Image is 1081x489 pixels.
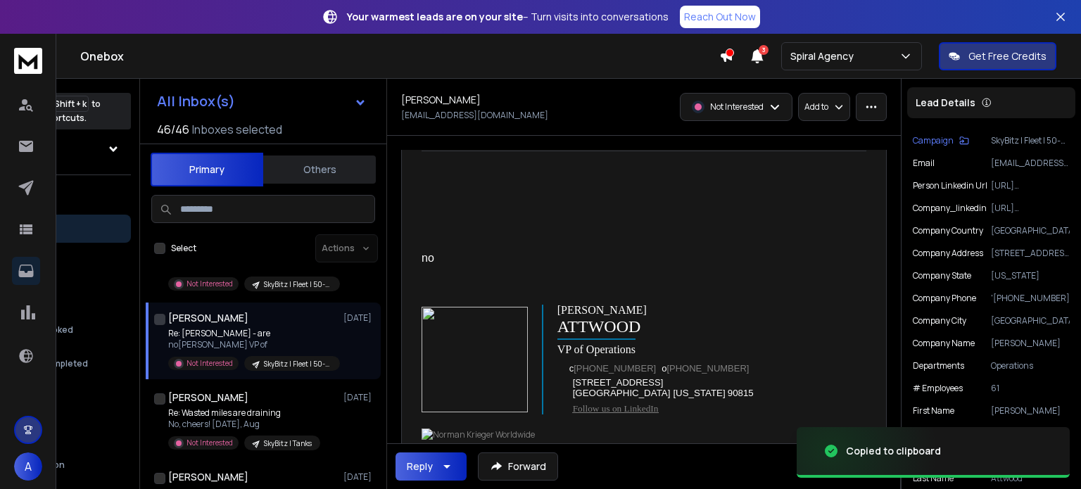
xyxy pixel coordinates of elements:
h1: [PERSON_NAME] [168,311,248,325]
p: [DATE] [343,392,375,403]
p: [URL][DOMAIN_NAME][PERSON_NAME] [991,180,1070,191]
button: Campaign [913,135,969,146]
h3: Inboxes selected [192,121,282,138]
div: Reply [407,459,433,474]
p: Re: Wasted miles are draining [168,407,320,419]
p: Company City [913,315,966,326]
button: A [14,452,42,481]
h1: Onebox [80,48,719,65]
p: [STREET_ADDRESS][US_STATE] [991,248,1070,259]
p: Spiral Agency [790,49,859,63]
h1: [PERSON_NAME] [168,470,248,484]
p: Company Country [913,225,983,236]
h1: [PERSON_NAME] [401,93,481,107]
button: Forward [478,452,558,481]
p: Company Phone [913,293,976,304]
p: [GEOGRAPHIC_DATA] [991,315,1070,326]
img: Norman Krieger Worldwide [422,428,692,469]
p: company_linkedin [913,203,987,214]
p: [GEOGRAPHIC_DATA] [991,225,1070,236]
p: 61 [991,383,1070,394]
span: 46 / 46 [157,121,189,138]
a: [PHONE_NUMBER] [574,363,656,374]
p: Not Interested [187,279,233,289]
p: [URL][DOMAIN_NAME][PERSON_NAME] [991,203,1070,214]
p: Campaign [913,135,954,146]
p: Operations [991,360,1070,371]
td: 90815 [728,388,754,398]
p: [DATE] [343,312,375,324]
h1: [PERSON_NAME] [168,390,248,405]
p: – Turn visits into conversations [347,10,669,24]
button: Reply [396,452,467,481]
p: SkyBitz | Fleet | 50-100 [264,359,331,369]
td: [STREET_ADDRESS] [573,377,754,388]
label: Select [171,243,196,254]
p: Not Interested [187,358,233,369]
p: [DATE] [343,471,375,483]
button: Others [263,154,376,185]
button: Primary [151,153,263,186]
p: Re: [PERSON_NAME] - are [168,328,337,339]
p: Not Interested [187,438,233,448]
p: Company State [913,270,971,281]
p: Get Free Credits [968,49,1047,63]
div: no [422,250,833,267]
p: # Employees [913,383,963,394]
a: Follow us on LinkedIn [573,403,659,414]
p: [EMAIL_ADDRESS][DOMAIN_NAME] [401,110,548,121]
a: [PHONE_NUMBER] [666,363,749,374]
p: Departments [913,360,964,371]
p: SkyBitz | Tanks [264,438,312,449]
td: [PERSON_NAME] [557,305,647,316]
p: Email [913,158,935,169]
td: VP of Operations [557,343,636,356]
td: [GEOGRAPHIC_DATA] [573,388,674,398]
div: Copied to clipboard [846,444,941,458]
p: First Name [913,405,954,417]
p: Company Address [913,248,983,259]
p: no[PERSON_NAME] VP of [168,339,337,350]
p: No, cheers! [DATE], Aug [168,419,320,430]
p: '[PHONE_NUMBER] [991,293,1070,304]
p: Not Interested [710,101,764,113]
h1: All Inbox(s) [157,94,235,108]
td: c [569,363,657,374]
a: Reach Out Now [680,6,760,28]
strong: Your warmest leads are on your site [347,10,523,23]
span: 3 [759,45,769,55]
img: logo [14,48,42,74]
p: SkyBitz | Fleet | 50-100 [991,135,1070,146]
p: Company Name [913,338,975,349]
button: All Inbox(s) [146,87,378,115]
p: [US_STATE] [991,270,1070,281]
td: [US_STATE] [673,388,727,398]
p: [EMAIL_ADDRESS][DOMAIN_NAME] [991,158,1070,169]
p: [PERSON_NAME] [991,338,1070,349]
p: Add to [804,101,828,113]
p: Person Linkedin Url [913,180,987,191]
p: [PERSON_NAME] [991,405,1070,417]
td: o [656,363,749,374]
p: Lead Details [916,96,975,110]
p: Reach Out Now [684,10,756,24]
td: ATTWOOD [557,319,647,334]
p: SkyBitz | Fleet | 50-100 [264,279,331,290]
button: Get Free Credits [939,42,1056,70]
span: Ctrl + Shift + k [29,96,89,112]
